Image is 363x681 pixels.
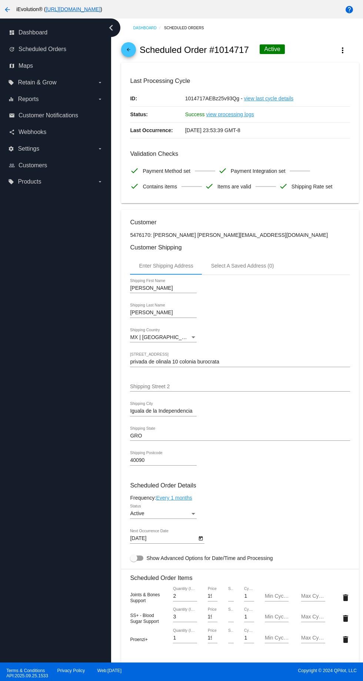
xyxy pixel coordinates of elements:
[130,91,185,106] p: ID:
[130,310,197,316] input: Shipping Last Name
[130,482,350,489] h3: Scheduled Order Details
[345,5,354,14] mat-icon: help
[244,614,254,620] input: Cycles
[188,668,357,673] span: Copyright © 2024 QPilot, LLC
[164,22,210,34] a: Scheduled Orders
[9,43,103,55] a: update Scheduled Orders
[156,495,192,501] a: Every 1 months
[244,635,254,641] input: Cycles
[130,408,197,414] input: Shipping City
[8,96,14,102] i: equalizer
[8,80,14,85] i: local_offer
[97,96,103,102] i: arrow_drop_down
[130,384,350,390] input: Shipping Street 2
[205,182,214,191] mat-icon: check
[130,107,185,122] p: Status:
[18,145,39,152] span: Settings
[9,63,15,69] i: map
[173,593,197,599] input: Quantity (In Stock)
[97,146,103,152] i: arrow_drop_down
[130,77,350,84] h3: Last Processing Cycle
[292,179,333,194] span: Shipping Rate set
[130,285,197,291] input: Shipping First Name
[130,150,350,157] h3: Validation Checks
[173,635,197,641] input: Quantity (In Stock)
[124,47,133,56] mat-icon: arrow_back
[8,179,14,185] i: local_offer
[228,593,234,599] input: Sale Price
[130,334,196,340] span: MX | [GEOGRAPHIC_DATA]
[211,263,274,269] div: Select A Saved Address (0)
[130,511,197,517] mat-select: Status
[6,668,121,678] a: Web:[DATE] API:2025.09.25.1533
[130,495,350,501] div: Frequency:
[18,79,56,86] span: Retain & Grow
[341,635,350,644] mat-icon: delete
[9,60,103,72] a: map Maps
[97,179,103,185] i: arrow_drop_down
[9,110,103,121] a: email Customer Notifications
[130,166,139,175] mat-icon: check
[9,113,15,118] i: email
[9,46,15,52] i: update
[301,593,325,599] input: Max Cycles
[208,593,218,599] input: Price
[9,129,15,135] i: share
[130,359,350,365] input: Shipping Street 1
[19,129,46,135] span: Webhooks
[133,22,164,34] a: Dashboard
[19,29,47,36] span: Dashboard
[301,614,325,620] input: Max Cycles
[130,457,197,463] input: Shipping Postcode
[130,182,139,191] mat-icon: check
[18,96,39,103] span: Reports
[9,30,15,36] i: dashboard
[130,433,350,439] input: Shipping State
[208,614,218,620] input: Price
[341,593,350,602] mat-icon: delete
[185,127,240,133] span: [DATE] 23:53:39 GMT-8
[130,592,160,603] span: Joints & Bones Support
[97,80,103,85] i: arrow_drop_down
[9,160,103,171] a: people_outline Customers
[130,232,350,238] p: 5476170: [PERSON_NAME] [PERSON_NAME][EMAIL_ADDRESS][DOMAIN_NAME]
[8,146,14,152] i: settings
[279,182,288,191] mat-icon: check
[19,112,78,119] span: Customer Notifications
[130,613,159,624] span: SS+ - Blood Sugar Support
[9,126,103,138] a: share Webhooks
[3,5,12,14] mat-icon: arrow_back
[143,163,190,179] span: Payment Method set
[19,46,66,53] span: Scheduled Orders
[244,91,293,106] a: view last cycle details
[185,95,243,101] span: 1014717AEBz25v93Qg -
[9,162,15,168] i: people_outline
[57,668,85,673] a: Privacy Policy
[130,335,197,340] mat-select: Shipping Country
[105,22,117,34] i: chevron_left
[130,569,350,581] h3: Scheduled Order Items
[130,244,350,251] h3: Customer Shipping
[217,179,251,194] span: Items are valid
[265,593,289,599] input: Min Cycles
[140,45,249,55] h2: Scheduled Order #1014717
[130,536,197,541] input: Next Occurrence Date
[341,614,350,623] mat-icon: delete
[16,6,102,12] span: iEvolution® ( )
[265,614,289,620] input: Min Cycles
[18,178,41,185] span: Products
[130,510,144,516] span: Active
[218,166,227,175] mat-icon: check
[185,111,205,117] span: Success
[143,179,177,194] span: Contains items
[146,554,273,562] span: Show Advanced Options for Date/Time and Processing
[46,6,100,12] a: [URL][DOMAIN_NAME]
[228,614,234,620] input: Sale Price
[265,635,289,641] input: Min Cycles
[301,635,325,641] input: Max Cycles
[19,63,33,69] span: Maps
[244,593,254,599] input: Cycles
[260,44,285,54] div: Active
[206,107,254,122] a: view processing logs
[139,263,193,269] div: Enter Shipping Address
